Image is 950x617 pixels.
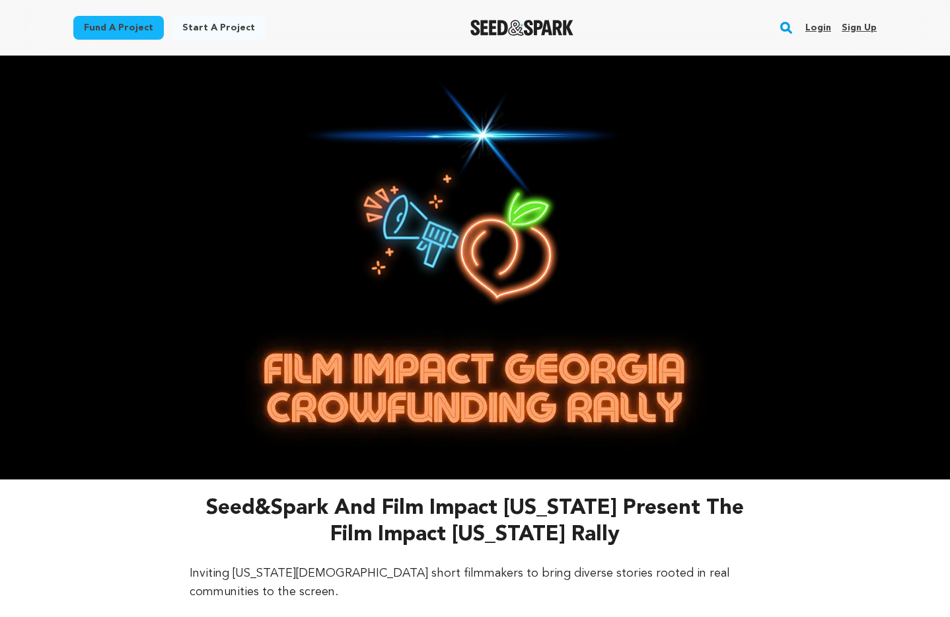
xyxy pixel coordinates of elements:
img: Film Impact Georgia Headline Image [244,319,707,453]
a: Sign up [842,17,877,38]
a: Start a project [172,16,266,40]
a: Seed&Spark Homepage [470,20,574,36]
img: Seed&Spark Logo Dark Mode [470,20,574,36]
p: Seed&Spark and Film Impact [US_STATE] Present the Film Impact [US_STATE] Rally [190,495,760,548]
p: Inviting [US_STATE][DEMOGRAPHIC_DATA] short filmmakers to bring diverse stories rooted in real co... [190,564,760,601]
a: Login [805,17,831,38]
img: Film Impact Georgia Feature Image [301,82,649,319]
a: Fund a project [73,16,164,40]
